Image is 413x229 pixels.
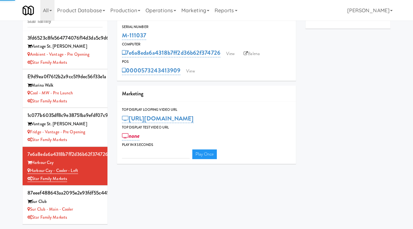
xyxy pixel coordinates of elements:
div: Top Display Test Video Url [122,124,291,131]
div: Computer [122,41,291,48]
div: Vantage St. [PERSON_NAME] [27,43,103,51]
div: 87eeef488643aa2095e2e93fdf55c445 [27,188,103,198]
div: Serial Number [122,24,291,30]
a: Ambient - Vantage - Pre Opening [27,51,89,57]
a: Balena [240,49,263,59]
div: e9d9ea0f7612b2a9cc519dec56f33e1a [27,72,103,81]
a: Star Family Markets [27,59,67,65]
a: Play Once [192,149,217,159]
div: Harbour Cay [27,159,103,167]
li: 1c077b6035df8c9e38751ba9efdf07c9Vantage St. [PERSON_NAME] Fridge - Vantage - Pre OpeningStar Fami... [23,108,107,147]
a: [URL][DOMAIN_NAME] [122,114,194,123]
li: 87eeef488643aa2095e2e93fdf55c445Sur Club Sur Club - Main - CoolerStar Family Markets [23,186,107,224]
a: Cool - MW - Pre Launch [27,90,73,96]
div: POS [122,59,291,65]
a: none [122,131,140,140]
a: 0000573243413909 [122,66,181,75]
a: M-111037 [122,31,146,40]
a: Sur Club - Main - Cooler [27,206,73,212]
a: Star Family Markets [27,176,67,182]
div: Marina Walk [27,81,103,90]
a: Fridge - Vantage - Pre Opening [27,129,85,135]
a: Harbour Cay - Cooler - Left [27,167,78,174]
a: View [183,66,198,76]
input: Search cabinets [27,15,103,27]
div: 1c077b6035df8c9e38751ba9efdf07c9 [27,110,103,120]
img: Micromart [23,5,34,16]
a: Star Family Markets [27,137,67,143]
a: View [223,49,238,59]
li: 3fd6523c8fe564774076f14d3da5c9d6Vantage St. [PERSON_NAME] Ambient - Vantage - Pre OpeningStar Fam... [23,31,107,69]
div: 7e6a8eda6a4318b7ff2d36b62f374726 [27,149,103,159]
a: Star Family Markets [27,214,67,220]
a: 7e6a8eda6a4318b7ff2d36b62f374726 [122,48,220,57]
a: Star Family Markets [27,98,67,104]
li: e9d9ea0f7612b2a9cc519dec56f33e1aMarina Walk Cool - MW - Pre LaunchStar Family Markets [23,69,107,108]
div: Sur Club [27,198,103,206]
div: 3fd6523c8fe564774076f14d3da5c9d6 [27,33,103,43]
span: Marketing [122,90,144,97]
li: 7e6a8eda6a4318b7ff2d36b62f374726Harbour Cay Harbour Cay - Cooler - LeftStar Family Markets [23,147,107,186]
div: Play in X seconds [122,142,291,148]
div: Top Display Looping Video Url [122,107,291,113]
div: Vantage St. [PERSON_NAME] [27,120,103,128]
